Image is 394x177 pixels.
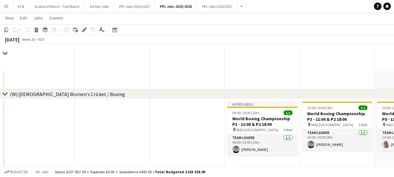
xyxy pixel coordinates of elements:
div: In progress [227,102,297,107]
button: PPL Jobs 2024/2025 [114,0,155,13]
span: 10:00-19:00 (9h) [307,105,333,110]
button: Scotland Match - Test Board [29,0,85,13]
button: Budgeted [3,169,29,175]
span: 1/1 [284,110,292,115]
span: 1 Role [283,127,292,132]
span: 09:00-19:00 (10h) [232,110,260,115]
button: PPL Jobs 2026/2027 [197,0,238,13]
span: M&S [GEOGRAPHIC_DATA] [311,122,353,127]
a: Edit [18,14,30,22]
app-job-card: 10:00-19:00 (9h)1/1World Boxing Championship P3 - 11:00 & P2 18:00 M&S [GEOGRAPHIC_DATA]1 RoleTea... [302,102,372,151]
button: PPL Jobs 2025/2026 [155,0,197,13]
button: ECB [13,0,29,13]
h3: World Boxing Championship P3 - 11:00 & P2 18:00 [302,111,372,122]
span: Edit [20,15,27,21]
a: View [3,14,16,22]
span: 1 Role [358,122,367,127]
span: Jobs [34,15,43,21]
span: View [5,15,14,21]
span: Week 36 [21,37,36,42]
div: [DATE] [5,36,19,43]
div: Salary £227 827.09 + Expenses £0.00 + Subsistence £491.00 = [55,169,205,174]
h3: World Boxing Championship P1 - 11:00 & P2 18:00 [227,116,297,127]
app-card-role: Team Leader1/110:00-19:00 (9h)[PERSON_NAME] [302,129,372,151]
app-card-role: Team Leader1/109:00-19:00 (10h)[PERSON_NAME] [227,134,297,156]
div: BST [39,37,45,42]
span: All jobs [34,169,50,174]
span: Total Budgeted £228 318.09 [155,169,205,174]
span: Budgeted [10,170,28,174]
span: Comms [49,15,63,21]
span: 1/1 [359,105,367,110]
a: Comms [47,14,66,22]
div: (W) [DEMOGRAPHIC_DATA] Women's Cricket / Boxing [10,91,125,97]
button: Ad Hoc Jobs [85,0,114,13]
span: M&S [GEOGRAPHIC_DATA] [236,127,278,132]
app-job-card: In progress09:00-19:00 (10h)1/1World Boxing Championship P1 - 11:00 & P2 18:00 M&S [GEOGRAPHIC_DA... [227,102,297,156]
a: Jobs [31,14,45,22]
